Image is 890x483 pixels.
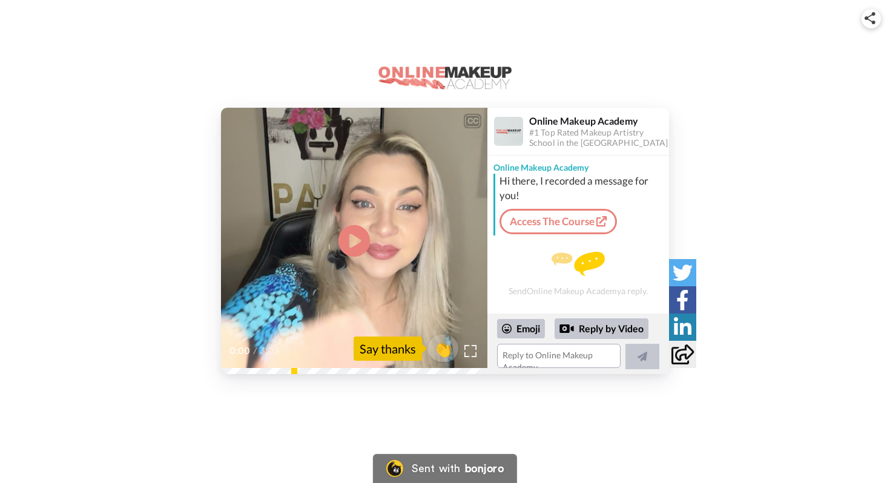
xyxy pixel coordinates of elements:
[229,344,251,358] span: 0:00
[354,337,422,361] div: Say thanks
[865,12,875,24] img: ic_share.svg
[465,115,480,127] div: CC
[499,209,617,234] a: Access The Course
[529,115,668,126] div: Online Makeup Academy
[253,344,257,358] span: /
[497,319,545,338] div: Emoji
[260,344,281,358] span: 3:05
[378,67,512,90] img: logo
[487,156,669,174] div: Online Makeup Academy
[494,117,523,146] img: Profile Image
[428,339,458,358] span: 👏
[428,335,458,362] button: 👏
[529,128,668,148] div: #1 Top Rated Makeup Artistry School in the [GEOGRAPHIC_DATA]
[499,174,666,203] div: Hi there, I recorded a message for you!
[464,345,476,357] img: Full screen
[487,240,669,307] div: Send Online Makeup Academy a reply.
[555,318,648,339] div: Reply by Video
[552,252,605,276] img: message.svg
[559,321,574,336] div: Reply by Video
